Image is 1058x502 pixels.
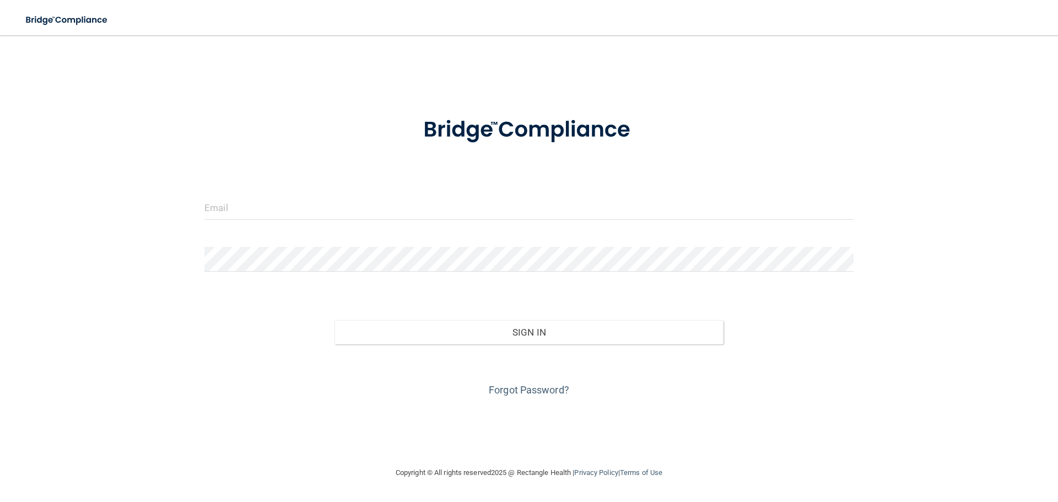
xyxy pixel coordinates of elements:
[574,468,618,477] a: Privacy Policy
[489,384,569,396] a: Forgot Password?
[17,9,118,31] img: bridge_compliance_login_screen.278c3ca4.svg
[401,101,657,159] img: bridge_compliance_login_screen.278c3ca4.svg
[334,320,724,344] button: Sign In
[204,195,854,220] input: Email
[328,455,730,490] div: Copyright © All rights reserved 2025 @ Rectangle Health | |
[620,468,662,477] a: Terms of Use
